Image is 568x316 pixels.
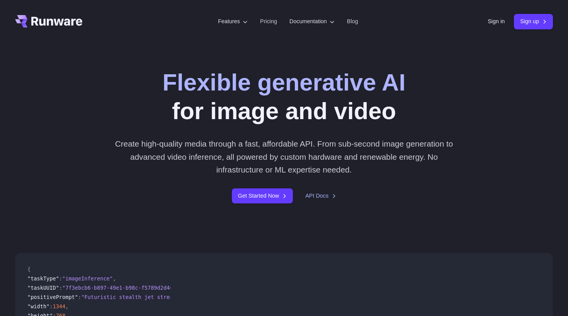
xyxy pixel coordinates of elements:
[27,303,49,309] span: "width"
[218,17,248,26] label: Features
[260,17,277,26] a: Pricing
[112,137,456,176] p: Create high-quality media through a fast, affordable API. From sub-second image generation to adv...
[113,275,116,282] span: ,
[81,294,369,300] span: "Futuristic stealth jet streaking through a neon-lit cityscape with glowing purple exhaust"
[514,14,553,29] a: Sign up
[27,294,78,300] span: "positivePrompt"
[62,285,182,291] span: "7f3ebcb6-b897-49e1-b98c-f5789d2d40d7"
[27,266,31,272] span: {
[27,275,59,282] span: "taskType"
[163,69,406,96] strong: Flexible generative AI
[488,17,505,26] a: Sign in
[62,275,113,282] span: "imageInference"
[163,68,406,125] h1: for image and video
[305,191,336,200] a: API Docs
[53,303,65,309] span: 1344
[232,188,293,203] a: Get Started Now
[347,17,358,26] a: Blog
[59,275,62,282] span: :
[59,285,62,291] span: :
[289,17,335,26] label: Documentation
[65,303,68,309] span: ,
[49,303,53,309] span: :
[27,285,59,291] span: "taskUUID"
[15,15,82,27] a: Go to /
[78,294,81,300] span: :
